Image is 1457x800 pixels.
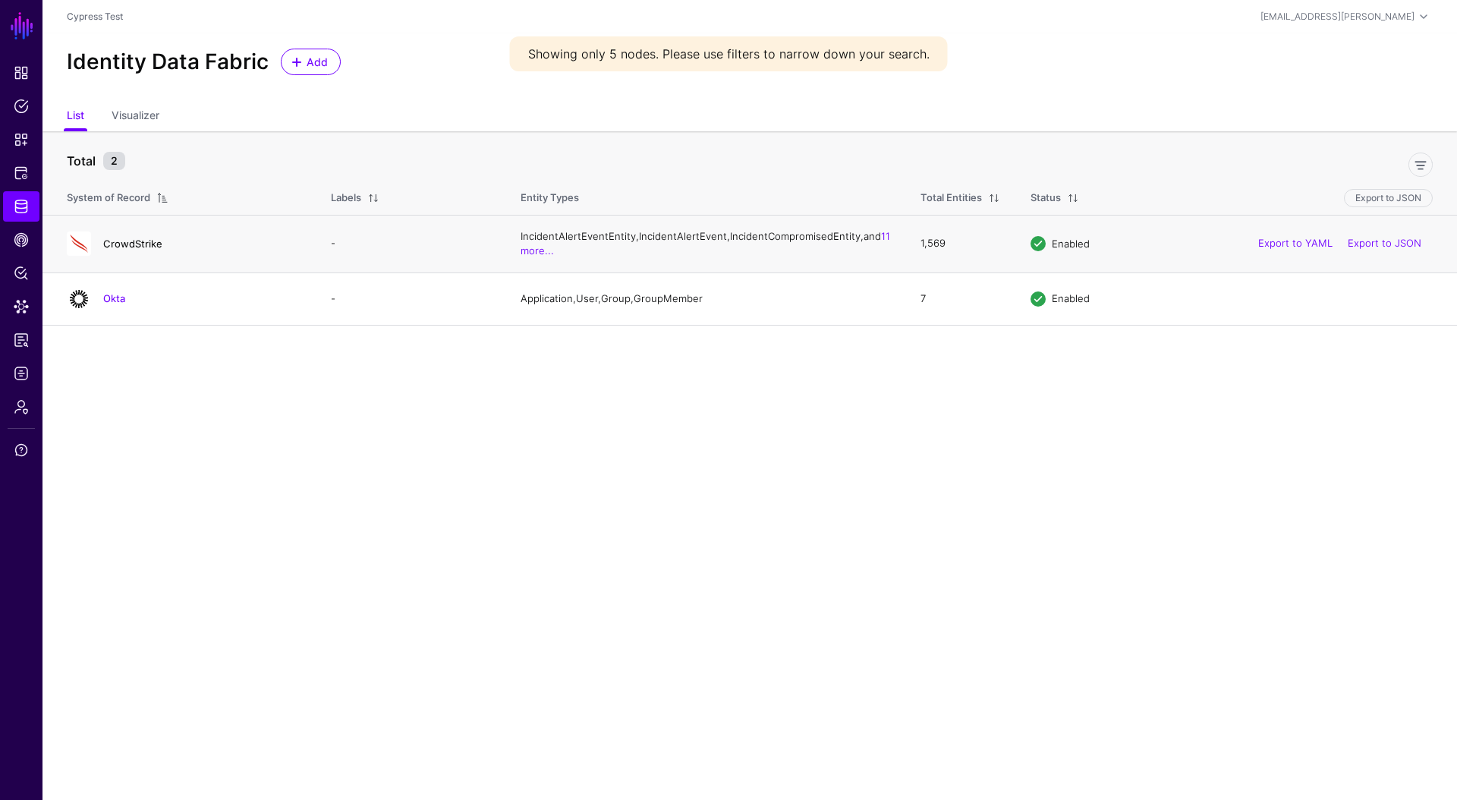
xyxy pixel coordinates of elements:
a: Policy Lens [3,258,39,288]
img: svg+xml;base64,PHN2ZyB3aWR0aD0iNjQiIGhlaWdodD0iNjQiIHZpZXdCb3g9IjAgMCA2NCA2NCIgZmlsbD0ibm9uZSIgeG... [67,231,91,256]
div: [EMAIL_ADDRESS][PERSON_NAME] [1260,10,1415,24]
td: IncidentAlertEventEntity, IncidentAlertEvent, IncidentCompromisedEntity, and [505,215,905,272]
span: Policy Lens [14,266,29,281]
span: Support [14,443,29,458]
div: Showing only 5 nodes. Please use filters to narrow down your search. [510,36,948,71]
div: Status [1031,191,1061,206]
a: Reports [3,325,39,355]
span: Dashboard [14,65,29,80]
a: Logs [3,358,39,389]
a: CrowdStrike [103,238,162,250]
div: Labels [331,191,361,206]
a: Export to YAML [1258,237,1333,249]
td: Application, User, Group, GroupMember [505,272,905,325]
span: Protected Systems [14,165,29,181]
a: Snippets [3,124,39,155]
span: Data Lens [14,299,29,314]
a: Identity Data Fabric [3,191,39,222]
span: Add [305,54,330,70]
span: Logs [14,366,29,381]
a: List [67,102,84,131]
span: Policies [14,99,29,114]
span: Admin [14,399,29,414]
a: Export to JSON [1348,237,1421,249]
span: CAEP Hub [14,232,29,247]
a: Add [281,49,341,75]
span: Enabled [1052,292,1090,304]
small: 2 [103,152,125,170]
span: Reports [14,332,29,348]
span: Identity Data Fabric [14,199,29,214]
a: Visualizer [112,102,159,131]
a: Protected Systems [3,158,39,188]
div: System of Record [67,191,150,206]
a: SGNL [9,9,35,43]
strong: Total [67,153,96,169]
a: Okta [103,292,125,304]
a: Data Lens [3,291,39,322]
a: Dashboard [3,58,39,88]
td: - [316,272,505,325]
a: Admin [3,392,39,422]
span: Entity Types [521,191,579,203]
a: Cypress Test [67,11,123,22]
a: Policies [3,91,39,121]
span: Enabled [1052,237,1090,249]
td: 1,569 [905,215,1015,272]
td: 7 [905,272,1015,325]
a: CAEP Hub [3,225,39,255]
td: - [316,215,505,272]
h2: Identity Data Fabric [67,49,269,75]
img: svg+xml;base64,PHN2ZyB3aWR0aD0iNjQiIGhlaWdodD0iNjQiIHZpZXdCb3g9IjAgMCA2NCA2NCIgZmlsbD0ibm9uZSIgeG... [67,287,91,311]
div: Total Entities [920,191,982,206]
button: Export to JSON [1344,189,1433,207]
span: Snippets [14,132,29,147]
